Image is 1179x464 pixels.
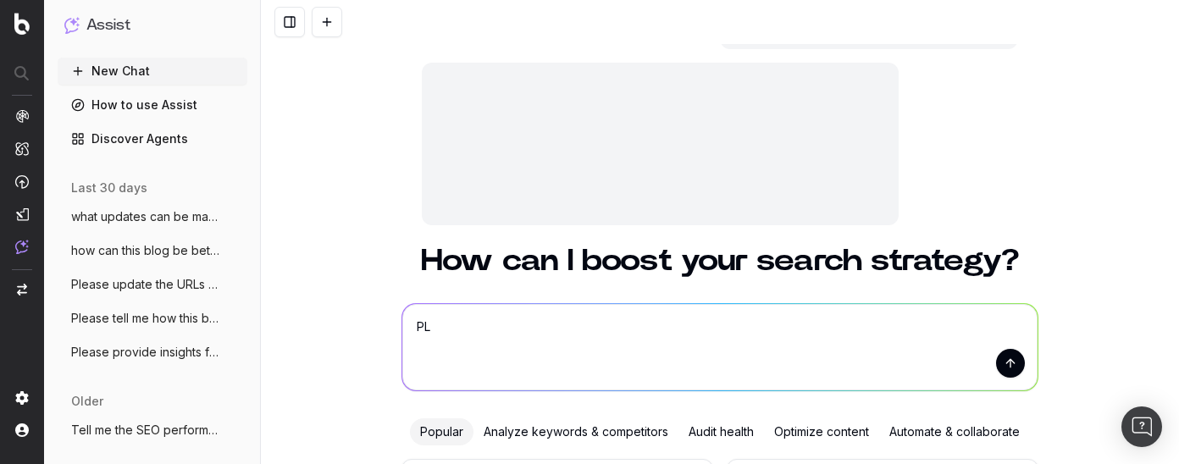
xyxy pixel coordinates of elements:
div: Optimize content [764,418,879,445]
span: how can this blog be better optimized fo [71,242,220,259]
img: Activation [15,174,29,189]
img: Assist [15,240,29,254]
button: Please provide insights for how the page [58,339,247,366]
h1: Assist [86,14,130,37]
button: what updates can be made to this page to [58,203,247,230]
button: Tell me the SEO performance of [URL] [58,417,247,444]
h1: How can I boost your search strategy? [401,246,1038,276]
span: older [71,393,103,410]
span: Please update the URLs below so we can a [71,276,220,293]
div: Open Intercom Messenger [1121,406,1162,447]
img: My account [15,423,29,437]
img: Intelligence [15,141,29,156]
button: Please update the URLs below so we can a [58,271,247,298]
span: Tell me the SEO performance of [URL] [71,422,220,439]
button: New Chat [58,58,247,85]
button: Assist [64,14,241,37]
span: Please provide insights for how the page [71,344,220,361]
textarea: PL [402,304,1038,390]
img: Studio [15,207,29,221]
img: Botify logo [14,13,30,35]
div: Automate & collaborate [879,418,1030,445]
img: Assist [64,17,80,33]
img: Setting [15,391,29,405]
button: how can this blog be better optimized fo [58,237,247,264]
div: Popular [410,418,473,445]
img: Switch project [17,284,27,296]
span: what updates can be made to this page to [71,208,220,225]
a: How to use Assist [58,91,247,119]
img: Analytics [15,109,29,123]
span: last 30 days [71,180,147,196]
div: Audit health [678,418,764,445]
button: Please tell me how this blog can be more [58,305,247,332]
div: Analyze keywords & competitors [473,418,678,445]
span: Please tell me how this blog can be more [71,310,220,327]
a: Discover Agents [58,125,247,152]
